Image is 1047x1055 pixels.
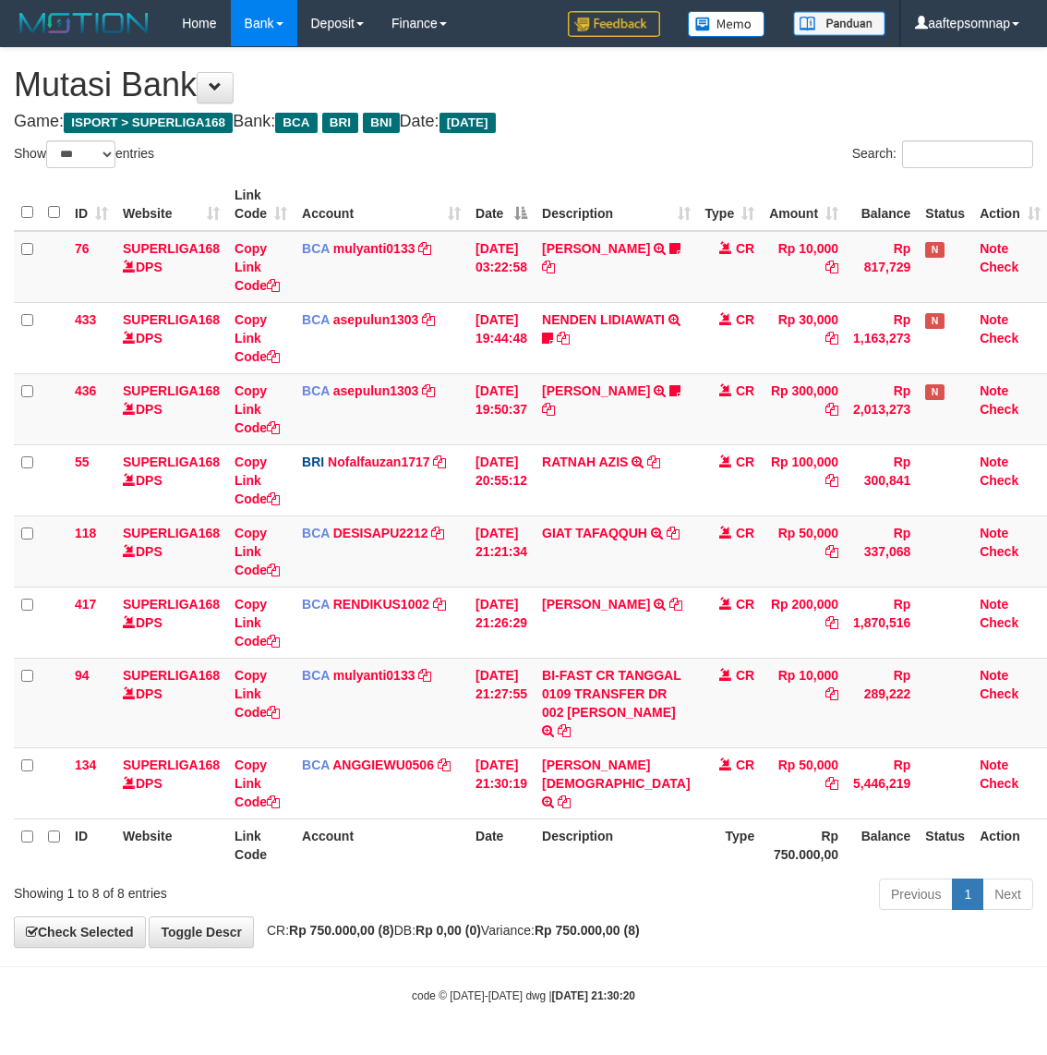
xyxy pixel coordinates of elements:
[123,383,220,398] a: SUPERLIGA168
[535,819,697,871] th: Description
[115,302,227,373] td: DPS
[433,455,446,469] a: Copy Nofalfauzan1717 to clipboard
[235,455,280,506] a: Copy Link Code
[736,241,754,256] span: CR
[980,455,1008,469] a: Note
[468,302,535,373] td: [DATE] 19:44:48
[736,597,754,612] span: CR
[115,587,227,658] td: DPS
[302,526,330,540] span: BCA
[149,916,254,948] a: Toggle Descr
[468,231,535,303] td: [DATE] 03:22:58
[468,515,535,587] td: [DATE] 21:21:34
[825,473,838,488] a: Copy Rp 100,000 to clipboard
[438,758,451,772] a: Copy ANGGIEWU0506 to clipboard
[14,113,1033,131] h4: Game: Bank: Date:
[468,373,535,444] td: [DATE] 19:50:37
[235,383,280,435] a: Copy Link Code
[846,444,918,515] td: Rp 300,841
[302,668,330,683] span: BCA
[535,178,697,231] th: Description: activate to sort column ascending
[762,178,846,231] th: Amount: activate to sort column ascending
[363,113,399,133] span: BNI
[235,597,280,649] a: Copy Link Code
[846,747,918,819] td: Rp 5,446,219
[468,444,535,515] td: [DATE] 20:55:12
[736,455,754,469] span: CR
[542,402,555,417] a: Copy PRISTINA NURDIANTI to clipboard
[123,241,220,256] a: SUPERLIGA168
[123,312,220,327] a: SUPERLIGA168
[115,747,227,819] td: DPS
[14,877,423,903] div: Showing 1 to 8 of 8 entries
[468,587,535,658] td: [DATE] 21:26:29
[542,668,680,720] a: BI-FAST CR TANGGAL 0109 TRANSFER DR 002 [PERSON_NAME]
[852,140,1033,168] label: Search:
[422,383,435,398] a: Copy asepulun1303 to clipboard
[115,373,227,444] td: DPS
[558,723,571,738] a: Copy BI-FAST CR TANGGAL 0109 TRANSFER DR 002 ADE IRWANSYAH to clipboard
[302,312,330,327] span: BCA
[46,140,115,168] select: Showentries
[295,819,468,871] th: Account
[825,686,838,701] a: Copy Rp 10,000 to clipboard
[333,597,429,612] a: RENDIKUS1002
[542,383,650,398] a: [PERSON_NAME]
[333,668,415,683] a: mulyanti0133
[75,597,96,612] span: 417
[846,819,918,871] th: Balance
[980,776,1018,791] a: Check
[14,67,1033,103] h1: Mutasi Bank
[846,231,918,303] td: Rp 817,729
[698,819,763,871] th: Type
[123,758,220,772] a: SUPERLIGA168
[825,402,838,417] a: Copy Rp 300,000 to clipboard
[542,312,665,327] a: NENDEN LIDIAWATI
[227,819,295,871] th: Link Code
[412,989,635,1002] small: code © [DATE]-[DATE] dwg |
[14,916,146,948] a: Check Selected
[980,241,1008,256] a: Note
[825,544,838,559] a: Copy Rp 50,000 to clipboard
[123,526,220,540] a: SUPERLIGA168
[418,241,431,256] a: Copy mulyanti0133 to clipboard
[302,383,330,398] span: BCA
[925,242,944,258] span: Has Note
[846,178,918,231] th: Balance
[64,113,233,133] span: ISPORT > SUPERLIGA168
[736,758,754,772] span: CR
[333,312,419,327] a: asepulun1303
[289,923,394,938] strong: Rp 750.000,00 (8)
[558,794,571,809] a: Copy TEGUH IMAN SANTOSO to clipboard
[115,178,227,231] th: Website: activate to sort column ascending
[75,241,90,256] span: 76
[980,668,1008,683] a: Note
[115,658,227,747] td: DPS
[980,544,1018,559] a: Check
[762,515,846,587] td: Rp 50,000
[328,455,429,469] a: Nofalfauzan1717
[302,455,324,469] span: BRI
[75,526,96,540] span: 118
[980,526,1008,540] a: Note
[980,473,1018,488] a: Check
[468,747,535,819] td: [DATE] 21:30:19
[468,819,535,871] th: Date
[925,313,944,329] span: Has Note
[75,383,96,398] span: 436
[667,526,680,540] a: Copy GIAT TAFAQQUH to clipboard
[115,231,227,303] td: DPS
[295,178,468,231] th: Account: activate to sort column ascending
[698,178,763,231] th: Type: activate to sort column ascending
[647,455,660,469] a: Copy RATNAH AZIS to clipboard
[980,331,1018,346] a: Check
[431,526,444,540] a: Copy DESISAPU2212 to clipboard
[123,455,220,469] a: SUPERLIGA168
[736,668,754,683] span: CR
[762,302,846,373] td: Rp 30,000
[468,178,535,231] th: Date: activate to sort column descending
[825,331,838,346] a: Copy Rp 30,000 to clipboard
[235,758,280,809] a: Copy Link Code
[439,113,496,133] span: [DATE]
[322,113,358,133] span: BRI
